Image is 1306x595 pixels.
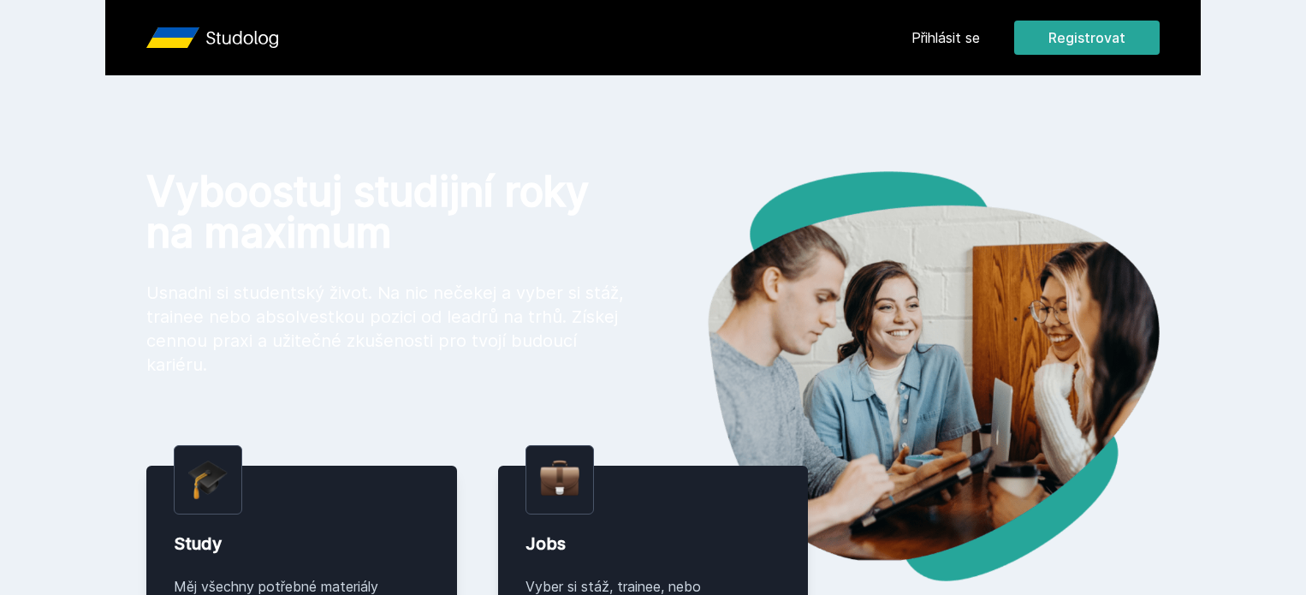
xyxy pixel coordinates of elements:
[540,456,579,500] img: briefcase.png
[653,171,1160,581] img: hero.png
[174,532,430,556] div: Study
[1014,21,1160,55] button: Registrovat
[525,532,781,556] div: Jobs
[146,171,626,253] h1: Vyboostuj studijní roky na maximum
[188,460,228,500] img: graduation-cap.png
[146,281,626,377] p: Usnadni si studentský život. Na nic nečekej a vyber si stáž, trainee nebo absolvestkou pozici od ...
[911,27,980,48] a: Přihlásit se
